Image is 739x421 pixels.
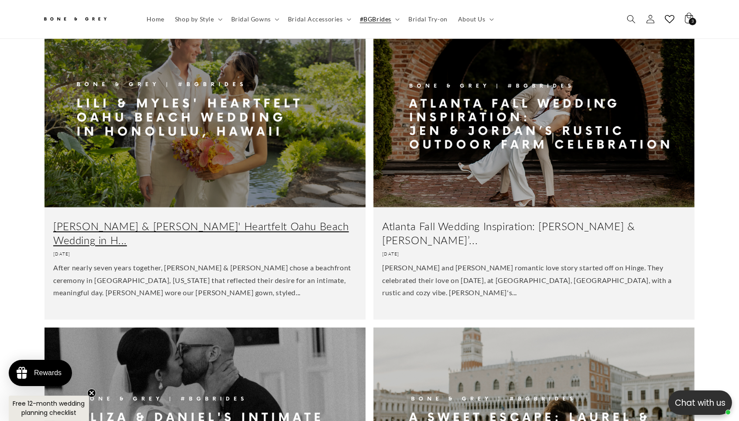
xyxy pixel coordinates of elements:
summary: Bridal Gowns [226,10,283,28]
button: Open chatbox [668,390,732,415]
a: Bone and Grey Bridal [39,9,133,30]
summary: Search [622,10,641,29]
div: Free 12-month wedding planning checklistClose teaser [9,396,89,421]
a: Atlanta Fall Wedding Inspiration: [PERSON_NAME] & [PERSON_NAME]’... [382,219,686,246]
span: Bridal Accessories [288,15,343,23]
span: About Us [458,15,486,23]
span: Shop by Style [175,15,214,23]
summary: Bridal Accessories [283,10,355,28]
img: Bone and Grey Bridal [42,12,108,27]
p: Chat with us [668,397,732,409]
span: Free 12-month wedding planning checklist [13,399,85,417]
summary: #BGBrides [355,10,403,28]
span: Home [147,15,164,23]
button: Close teaser [87,389,96,397]
a: Home [142,10,170,28]
div: Rewards [34,369,62,377]
span: 3 [691,18,694,25]
a: Bridal Try-on [403,10,453,28]
span: Bridal Gowns [231,15,271,23]
span: Bridal Try-on [408,15,448,23]
summary: Shop by Style [170,10,226,28]
summary: About Us [453,10,497,28]
a: [PERSON_NAME] & [PERSON_NAME]' Heartfelt Oahu Beach Wedding in H... [53,219,357,246]
span: #BGBrides [360,15,391,23]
